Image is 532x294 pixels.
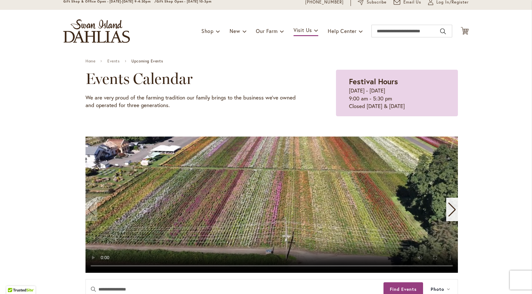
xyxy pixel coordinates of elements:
[201,28,214,34] span: Shop
[230,28,240,34] span: New
[107,59,120,63] a: Events
[5,272,22,289] iframe: Launch Accessibility Center
[85,94,304,109] p: We are very proud of the farming tradition our family brings to the business we've owned and oper...
[63,19,130,43] a: store logo
[349,87,445,110] p: [DATE] - [DATE] 9:00 am - 5:30 pm Closed [DATE] & [DATE]
[431,286,444,293] span: Photo
[85,137,458,273] swiper-slide: 1 / 11
[256,28,277,34] span: Our Farm
[349,76,398,86] strong: Festival Hours
[85,70,304,87] h2: Events Calendar
[328,28,357,34] span: Help Center
[85,59,95,63] a: Home
[294,27,312,33] span: Visit Us
[131,59,163,63] span: Upcoming Events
